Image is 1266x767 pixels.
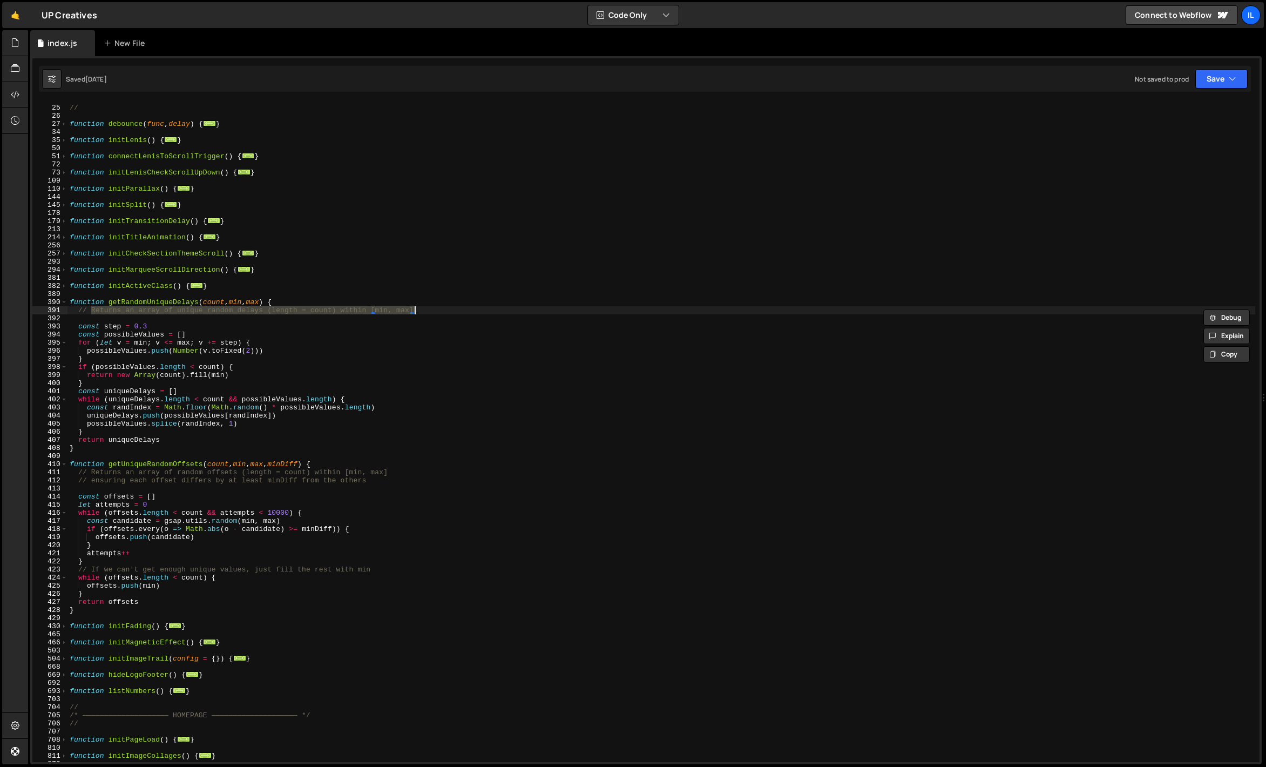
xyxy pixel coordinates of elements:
[32,468,67,476] div: 411
[32,322,67,331] div: 393
[190,282,203,288] span: ...
[2,2,29,28] a: 🤙
[32,671,67,679] div: 669
[199,752,212,758] span: ...
[32,582,67,590] div: 425
[237,169,250,175] span: ...
[1203,310,1250,326] button: Debug
[42,9,97,22] div: UP Creatives
[177,185,190,191] span: ...
[32,169,67,177] div: 73
[164,137,177,143] span: ...
[32,574,67,582] div: 424
[32,452,67,460] div: 409
[32,647,67,655] div: 503
[32,395,67,403] div: 402
[32,622,67,630] div: 430
[32,282,67,290] div: 382
[32,566,67,574] div: 423
[32,306,67,314] div: 391
[32,428,67,436] div: 406
[32,695,67,703] div: 703
[32,444,67,452] div: 408
[233,655,246,661] span: ...
[32,460,67,468] div: 410
[32,209,67,217] div: 178
[32,598,67,606] div: 427
[241,250,254,256] span: ...
[32,363,67,371] div: 398
[32,736,67,744] div: 708
[32,412,67,420] div: 404
[32,225,67,233] div: 213
[32,752,67,760] div: 811
[32,557,67,566] div: 422
[32,476,67,485] div: 412
[32,728,67,736] div: 707
[32,339,67,347] div: 395
[85,75,107,84] div: [DATE]
[32,331,67,339] div: 394
[1126,5,1238,25] a: Connect to Webflow
[168,623,181,629] span: ...
[32,420,67,428] div: 405
[32,217,67,225] div: 179
[32,614,67,622] div: 429
[32,403,67,412] div: 403
[32,274,67,282] div: 381
[32,128,67,136] div: 34
[32,630,67,638] div: 465
[173,688,186,694] span: ...
[32,371,67,379] div: 399
[32,663,67,671] div: 668
[32,679,67,687] div: 692
[32,152,67,160] div: 51
[32,177,67,185] div: 109
[1241,5,1261,25] a: Il
[32,517,67,525] div: 417
[32,711,67,719] div: 705
[32,525,67,533] div: 418
[32,112,67,120] div: 26
[32,533,67,541] div: 419
[32,719,67,728] div: 706
[1135,75,1189,84] div: Not saved to prod
[32,347,67,355] div: 396
[32,314,67,322] div: 392
[164,201,177,207] span: ...
[32,687,67,695] div: 693
[32,493,67,501] div: 414
[32,185,67,193] div: 110
[32,266,67,274] div: 294
[32,233,67,241] div: 214
[32,485,67,493] div: 413
[66,75,107,84] div: Saved
[32,120,67,128] div: 27
[1203,346,1250,362] button: Copy
[32,104,67,112] div: 25
[32,298,67,306] div: 390
[32,509,67,517] div: 416
[32,241,67,250] div: 256
[32,136,67,144] div: 35
[32,258,67,266] div: 293
[32,501,67,509] div: 415
[32,606,67,614] div: 428
[1195,69,1248,89] button: Save
[32,744,67,752] div: 810
[32,590,67,598] div: 426
[32,379,67,387] div: 400
[177,736,190,742] span: ...
[32,703,67,711] div: 704
[32,638,67,647] div: 466
[32,387,67,395] div: 401
[241,153,254,159] span: ...
[1203,328,1250,344] button: Explain
[32,193,67,201] div: 144
[48,38,77,49] div: index.js
[186,671,199,677] span: ...
[203,234,216,240] span: ...
[32,355,67,363] div: 397
[32,250,67,258] div: 257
